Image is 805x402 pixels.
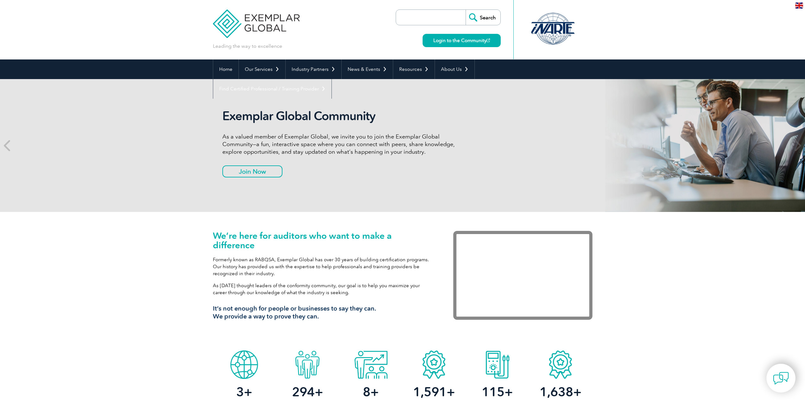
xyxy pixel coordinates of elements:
[213,231,434,250] h1: We’re here for auditors who want to make a difference
[393,59,435,79] a: Resources
[466,10,500,25] input: Search
[213,79,331,99] a: Find Certified Professional / Training Provider
[339,387,402,397] h2: +
[213,305,434,320] h3: It’s not enough for people or businesses to say they can. We provide a way to prove they can.
[453,231,592,320] iframe: Exemplar Global: Working together to make a difference
[239,59,285,79] a: Our Services
[213,43,282,50] p: Leading the way to excellence
[342,59,393,79] a: News & Events
[486,39,490,42] img: open_square.png
[222,133,460,156] p: As a valued member of Exemplar Global, we invite you to join the Exemplar Global Community—a fun,...
[435,59,474,79] a: About Us
[413,384,447,399] span: 1,591
[213,282,434,296] p: As [DATE] thought leaders of the conformity community, our goal is to help you maximize your care...
[402,387,466,397] h2: +
[222,165,282,177] a: Join Now
[286,59,341,79] a: Industry Partners
[213,387,276,397] h2: +
[292,384,315,399] span: 294
[363,384,370,399] span: 8
[276,387,339,397] h2: +
[423,34,501,47] a: Login to the Community
[466,387,529,397] h2: +
[213,256,434,277] p: Formerly known as RABQSA, Exemplar Global has over 30 years of building certification programs. O...
[213,59,238,79] a: Home
[540,384,573,399] span: 1,638
[236,384,244,399] span: 3
[795,3,803,9] img: en
[529,387,592,397] h2: +
[773,370,789,386] img: contact-chat.png
[222,109,460,123] h2: Exemplar Global Community
[482,384,505,399] span: 115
